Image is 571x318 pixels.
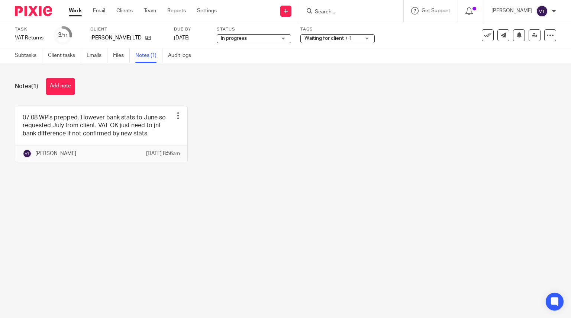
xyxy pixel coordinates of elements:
span: Get Support [422,8,450,13]
p: [PERSON_NAME] [491,7,532,15]
p: [DATE] 8:56am [146,150,180,157]
label: Tags [300,26,375,32]
label: Due by [174,26,207,32]
label: Task [15,26,45,32]
button: Add note [46,78,75,95]
a: Audit logs [168,48,197,63]
p: [PERSON_NAME] LTD [90,34,142,42]
a: Reports [167,7,186,15]
a: Files [113,48,130,63]
small: /11 [61,33,68,38]
a: Emails [87,48,107,63]
span: [DATE] [174,35,190,41]
div: VAT Returns [15,34,45,42]
img: svg%3E [536,5,548,17]
a: Clients [116,7,133,15]
a: Email [93,7,105,15]
div: 3 [58,31,68,39]
h1: Notes [15,83,38,90]
input: Search [314,9,381,16]
label: Client [90,26,165,32]
a: Team [144,7,156,15]
a: Client tasks [48,48,81,63]
span: Waiting for client + 1 [304,36,352,41]
label: Status [217,26,291,32]
a: Notes (1) [135,48,162,63]
span: In progress [221,36,247,41]
img: Pixie [15,6,52,16]
a: Subtasks [15,48,42,63]
p: [PERSON_NAME] [35,150,76,157]
a: Settings [197,7,217,15]
img: svg%3E [23,149,32,158]
a: Work [69,7,82,15]
span: (1) [31,83,38,89]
